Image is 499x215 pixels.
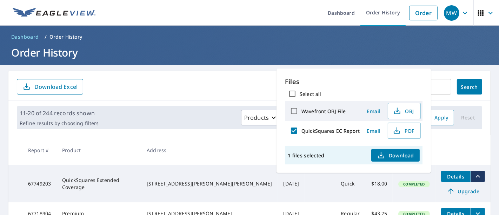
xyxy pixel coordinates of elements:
label: QuickSquares EC Report [301,128,360,134]
span: Completed [399,182,429,187]
button: Apply [429,110,454,125]
button: Email [362,125,385,136]
span: Apply [434,113,448,122]
button: PDF [388,123,421,139]
div: [STREET_ADDRESS][PERSON_NAME][PERSON_NAME] [147,180,272,187]
span: Upgrade [445,187,481,195]
th: Product [56,135,141,165]
a: Upgrade [441,185,485,197]
p: Refine results by choosing filters [20,120,99,126]
span: Details [445,173,466,180]
span: OBJ [392,107,415,115]
button: OBJ [388,103,421,119]
div: MW [444,5,459,21]
a: Dashboard [8,31,42,43]
button: Search [457,79,482,95]
p: Order History [49,33,82,40]
span: Email [365,108,382,115]
td: QuickSquares Extended Coverage [56,165,141,202]
button: Products [241,110,282,125]
th: Address [141,135,278,165]
td: $18.00 [366,165,393,202]
span: Search [463,84,477,90]
p: 11-20 of 244 records shown [20,109,99,117]
img: EV Logo [13,8,95,18]
td: Quick [335,165,366,202]
button: Download Excel [17,79,83,95]
li: / [45,33,47,41]
p: Files [285,77,423,86]
nav: breadcrumb [8,31,491,43]
td: [DATE] [278,165,305,202]
p: 1 files selected [288,152,324,159]
span: Email [365,128,382,134]
span: Dashboard [11,33,39,40]
button: detailsBtn-67749203 [441,171,471,182]
td: 67749203 [22,165,56,202]
label: Wavefront OBJ File [301,108,346,115]
label: Select all [300,91,321,97]
span: Download [377,151,414,159]
p: Download Excel [34,83,78,91]
a: Order [409,6,438,20]
button: Download [371,149,420,162]
h1: Order History [8,45,491,60]
p: Products [244,113,269,122]
span: PDF [392,126,415,135]
th: Report # [22,135,56,165]
button: filesDropdownBtn-67749203 [471,171,485,182]
button: Email [362,106,385,117]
